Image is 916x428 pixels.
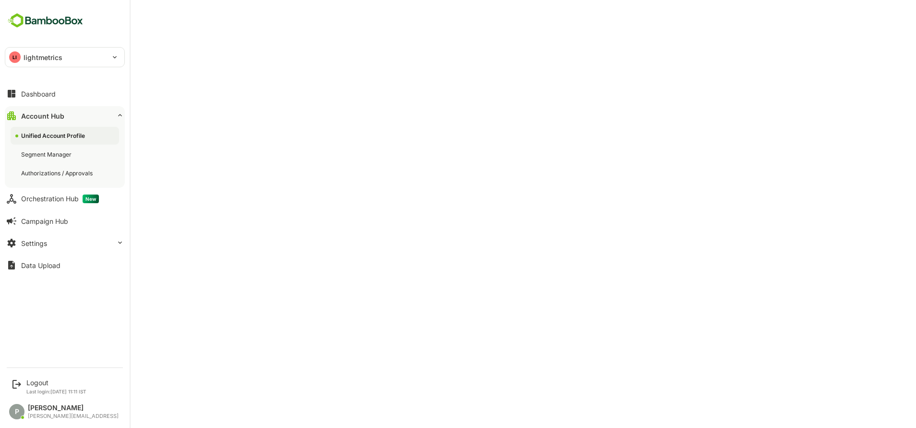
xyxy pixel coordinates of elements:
div: Campaign Hub [21,217,68,225]
div: Orchestration Hub [21,195,99,203]
div: Account Hub [21,112,64,120]
button: Dashboard [5,84,125,103]
p: lightmetrics [24,52,63,62]
div: LIlightmetrics [5,48,124,67]
div: Logout [26,379,86,387]
div: [PERSON_NAME][EMAIL_ADDRESS] [28,413,119,419]
button: Campaign Hub [5,211,125,231]
div: LI [9,51,21,63]
button: Data Upload [5,256,125,275]
div: Dashboard [21,90,56,98]
div: P [9,404,24,419]
div: Data Upload [21,261,60,269]
button: Account Hub [5,106,125,125]
div: [PERSON_NAME] [28,404,119,412]
button: Settings [5,233,125,253]
div: Unified Account Profile [21,132,87,140]
span: New [83,195,99,203]
div: Segment Manager [21,150,73,159]
div: Authorizations / Approvals [21,169,95,177]
img: BambooboxFullLogoMark.5f36c76dfaba33ec1ec1367b70bb1252.svg [5,12,86,30]
p: Last login: [DATE] 11:11 IST [26,389,86,394]
div: Settings [21,239,47,247]
button: Orchestration HubNew [5,189,125,208]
